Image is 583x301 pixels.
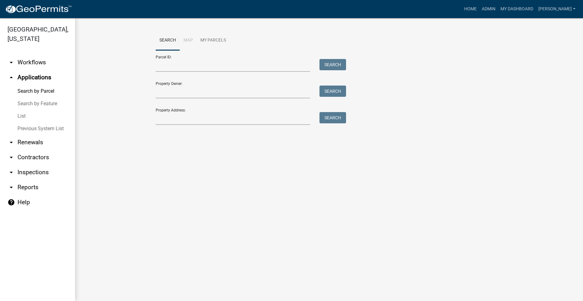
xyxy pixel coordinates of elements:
[462,3,479,15] a: Home
[8,154,15,161] i: arrow_drop_down
[319,59,346,70] button: Search
[8,139,15,146] i: arrow_drop_down
[8,199,15,206] i: help
[319,112,346,123] button: Search
[156,31,180,51] a: Search
[479,3,498,15] a: Admin
[8,184,15,191] i: arrow_drop_down
[8,169,15,176] i: arrow_drop_down
[197,31,230,51] a: My Parcels
[536,3,578,15] a: [PERSON_NAME]
[498,3,536,15] a: My Dashboard
[8,59,15,66] i: arrow_drop_down
[8,74,15,81] i: arrow_drop_up
[319,86,346,97] button: Search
